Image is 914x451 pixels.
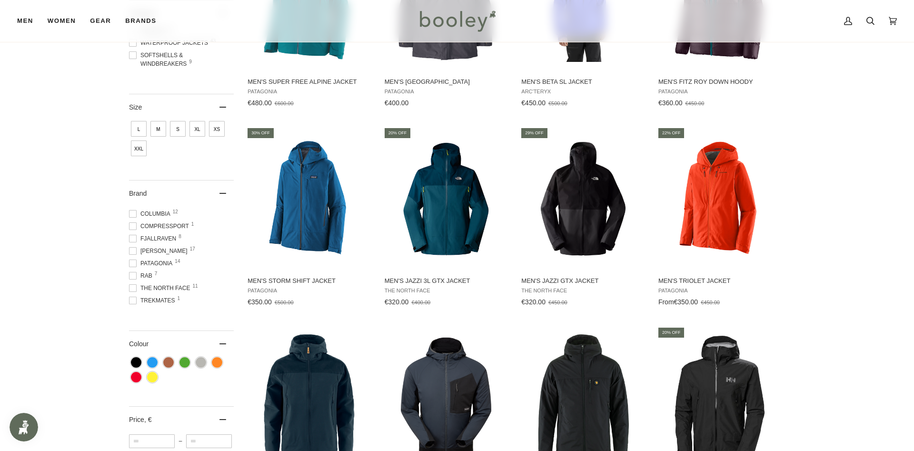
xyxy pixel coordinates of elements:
[125,16,156,26] span: Brands
[658,288,782,294] span: Patagonia
[129,190,147,197] span: Brand
[246,127,372,310] a: Men's Storm Shift Jacket
[196,357,206,368] span: Colour: Grey
[658,298,674,306] span: From
[175,438,186,444] span: –
[416,7,499,35] img: Booley
[674,298,698,306] span: €350.00
[248,78,371,86] span: Men's Super Free Alpine Jacket
[275,100,294,106] span: €600.00
[385,277,508,285] span: Men's Jazzi 3L GTX Jacket
[658,277,782,285] span: Men's Triolet Jacket
[48,16,76,26] span: Women
[248,128,274,138] div: 30% off
[17,16,33,26] span: Men
[144,416,152,423] span: , €
[10,413,38,441] iframe: Button to open loyalty program pop-up
[179,234,181,239] span: 8
[548,100,567,106] span: €500.00
[657,127,783,310] a: Men's Triolet Jacket
[129,210,173,218] span: Columbia
[173,210,178,214] span: 12
[129,296,178,305] span: Trekmates
[131,372,141,382] span: Colour: Red
[248,298,272,306] span: €350.00
[385,298,409,306] span: €320.00
[147,357,158,368] span: Colour: Blue
[521,89,645,95] span: Arc'teryx
[248,99,272,107] span: €480.00
[192,284,198,289] span: 11
[383,127,509,310] a: Men's Jazzi 3L GTX Jacket
[129,259,175,268] span: Patagonia
[385,288,508,294] span: The North Face
[186,434,232,448] input: Maximum value
[248,288,371,294] span: Patagonia
[129,234,179,243] span: Fjallraven
[175,259,180,264] span: 14
[658,99,683,107] span: €360.00
[155,271,158,276] span: 7
[248,277,371,285] span: Men's Storm Shift Jacket
[129,340,156,348] span: Colour
[383,135,509,261] img: The North Face Men's Jazzi 3L GTX Jacket Midnight Petrol / Mallard Blue - Booley Galway
[147,372,158,382] span: Colour: Yellow
[129,284,193,292] span: The North Face
[212,357,222,368] span: Colour: Orange
[385,128,411,138] div: 20% off
[150,121,166,137] span: Size: M
[520,135,646,261] img: The North Face Men's Jazzi Gore-Tex Jacket Asphalt Grey / TNF Black - Booley Galway
[248,89,371,95] span: Patagonia
[129,222,192,231] span: COMPRESSPORT
[179,357,190,368] span: Colour: Green
[129,103,142,111] span: Size
[658,89,782,95] span: Patagonia
[129,247,190,255] span: [PERSON_NAME]
[521,78,645,86] span: Men's Beta SL Jacket
[385,78,508,86] span: Men's [GEOGRAPHIC_DATA]
[411,300,430,305] span: €400.00
[131,121,147,137] span: Size: L
[658,128,685,138] div: 22% off
[189,60,192,64] span: 9
[129,51,234,68] span: Softshells & Windbreakers
[131,140,147,156] span: Size: XXL
[90,16,111,26] span: Gear
[189,121,205,137] span: Size: XL
[129,434,175,448] input: Minimum value
[520,127,646,310] a: Men's Jazzi GTX Jacket
[657,135,783,261] img: Patagonia Men's Triolet Jacket Pollinator Orange - Booley Galway
[190,247,195,251] span: 17
[521,99,546,107] span: €450.00
[658,78,782,86] span: Men's Fitz Roy Down Hoody
[209,121,225,137] span: Size: XS
[191,222,194,227] span: 1
[163,357,174,368] span: Colour: Brown
[385,89,508,95] span: Patagonia
[129,39,211,47] span: Waterproof Jackets
[129,271,155,280] span: Rab
[548,300,567,305] span: €450.00
[275,300,294,305] span: €500.00
[131,357,141,368] span: Colour: Black
[685,100,704,106] span: €450.00
[385,99,409,107] span: €400.00
[521,128,547,138] div: 29% off
[170,121,186,137] span: Size: S
[521,298,546,306] span: €320.00
[129,416,151,423] span: Price
[177,296,180,301] span: 1
[246,135,372,261] img: Patagonia Men's Storm Shift Jacket Endless Blue - Booley Galway
[658,328,685,338] div: 20% off
[521,277,645,285] span: Men's Jazzi GTX Jacket
[521,288,645,294] span: The North Face
[701,300,720,305] span: €450.00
